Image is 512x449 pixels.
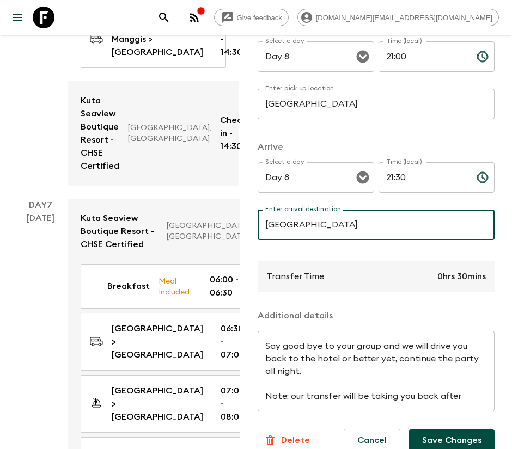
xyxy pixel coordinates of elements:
p: [PERSON_NAME] Manggis > [GEOGRAPHIC_DATA] [112,20,203,59]
p: Meal Included [159,275,192,298]
p: 06:00 - 06:30 [210,273,245,299]
a: [GEOGRAPHIC_DATA] > [GEOGRAPHIC_DATA]07:00 - 08:00 [81,375,259,433]
button: Choose time, selected time is 9:30 PM [472,167,493,188]
p: 06:30 - 07:00 [221,322,245,361]
p: 0hrs 30mins [437,270,486,283]
button: menu [7,7,28,28]
p: [GEOGRAPHIC_DATA] > [GEOGRAPHIC_DATA] [112,322,203,361]
div: [DOMAIN_NAME][EMAIL_ADDRESS][DOMAIN_NAME] [297,9,499,26]
p: Kuta Seaview Boutique Resort - CHSE Certified [81,94,119,173]
a: Give feedback [214,9,289,26]
input: hh:mm [379,162,468,193]
textarea: Say good bye to your group and we will drive you back to the hotel or better yet, continue the pa... [265,340,487,403]
label: Enter arrival destination [265,205,342,214]
label: Time (local) [386,157,422,167]
p: Delete [281,434,310,447]
a: [GEOGRAPHIC_DATA] > [GEOGRAPHIC_DATA]06:30 - 07:00 [81,313,259,371]
a: Kuta Seaview Boutique Resort - CHSE Certified[GEOGRAPHIC_DATA], [GEOGRAPHIC_DATA]Check-in - 14:30 [68,81,239,186]
a: [PERSON_NAME] Manggis > [GEOGRAPHIC_DATA]12:00 - 14:30 [81,10,226,68]
p: Transfer Time [266,270,324,283]
p: Additional details [258,309,495,322]
a: BreakfastMeal Included06:00 - 06:30 [81,264,259,309]
button: Open [355,170,370,185]
span: [DOMAIN_NAME][EMAIL_ADDRESS][DOMAIN_NAME] [310,14,498,22]
p: 07:00 - 08:00 [221,384,245,423]
input: hh:mm [379,41,468,72]
p: Day 7 [13,199,68,212]
button: Open [355,49,370,64]
p: 12:00 - 14:30 [221,20,242,59]
p: Arrive [258,140,495,153]
p: Kuta Seaview Boutique Resort - CHSE Certified [81,212,158,251]
label: Select a day [265,36,304,46]
button: Choose time, selected time is 9:00 PM [472,46,493,67]
p: Breakfast [107,280,150,293]
p: [GEOGRAPHIC_DATA], [GEOGRAPHIC_DATA] [167,220,250,242]
button: search adventures [153,7,175,28]
label: Enter pick up location [265,84,334,93]
label: Select a day [265,157,304,167]
p: Check-in - 14:30 [220,114,249,153]
a: Kuta Seaview Boutique Resort - CHSE Certified[GEOGRAPHIC_DATA], [GEOGRAPHIC_DATA] [68,199,272,264]
label: Time (local) [386,36,422,46]
span: Give feedback [231,14,288,22]
p: [GEOGRAPHIC_DATA] > [GEOGRAPHIC_DATA] [112,384,203,423]
p: [GEOGRAPHIC_DATA], [GEOGRAPHIC_DATA] [128,122,211,144]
